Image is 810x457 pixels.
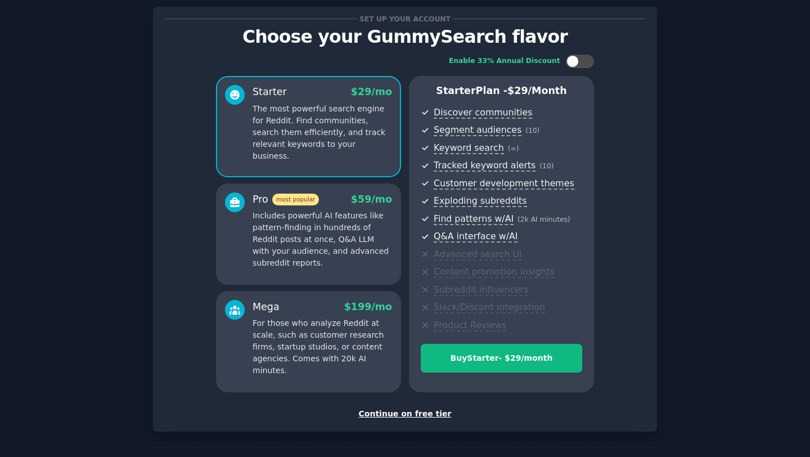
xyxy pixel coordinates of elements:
[272,194,319,205] span: most popular
[434,320,506,331] span: Product Reviews
[434,178,574,190] span: Customer development themes
[507,85,567,96] span: $ 29 /month
[253,210,392,269] p: Includes powerful AI features like pattern-finding in hundreds of Reddit posts at once, Q&A LLM w...
[434,266,555,278] span: Content promotion insights
[421,84,582,98] p: Starter Plan -
[253,300,280,314] div: Mega
[434,213,514,225] span: Find patterns w/AI
[434,160,535,172] span: Tracked keyword alerts
[253,317,392,377] p: For those who analyze Reddit at scale, such as customer research firms, startup studios, or conte...
[434,142,504,154] span: Keyword search
[421,344,582,373] button: BuyStarter- $29/month
[517,216,570,223] span: ( 2k AI minutes )
[434,107,532,119] span: Discover communities
[253,192,319,207] div: Pro
[344,301,392,312] span: $ 199 /mo
[508,145,519,153] span: ( ∞ )
[434,124,521,136] span: Segment audiences
[539,162,553,170] span: ( 10 )
[165,27,645,47] p: Choose your GummySearch flavor
[434,249,521,261] span: Advanced search UI
[434,302,545,313] span: Slack/Discord integration
[449,56,560,66] div: Enable 33% Annual Discount
[351,86,392,97] span: $ 29 /mo
[434,231,517,243] span: Q&A interface w/AI
[434,195,526,207] span: Exploding subreddits
[165,408,645,420] div: Continue on free tier
[253,103,392,162] p: The most powerful search engine for Reddit. Find communities, search them efficiently, and track ...
[358,13,453,25] span: Set up your account
[525,127,539,135] span: ( 10 )
[434,284,528,296] span: Subreddit influencers
[253,85,287,99] div: Starter
[351,194,392,205] span: $ 59 /mo
[421,352,582,364] div: Buy Starter - $ 29 /month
